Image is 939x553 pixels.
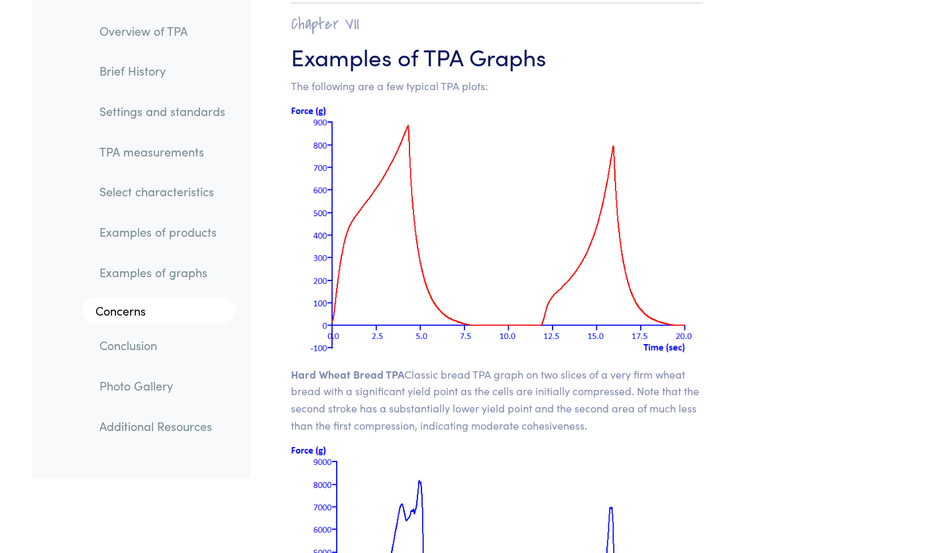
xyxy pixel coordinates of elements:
[291,367,404,381] span: Hard Wheat Bread TPA
[291,105,704,353] img: graph of hard wheat bread under compression
[89,331,236,361] a: Conclusion
[82,298,236,324] a: Concerns
[89,217,236,248] a: Examples of products
[89,56,236,87] a: Brief History
[89,137,236,167] a: TPA measurements
[89,257,236,288] a: Examples of graphs
[291,40,704,72] h3: Examples of TPA Graphs
[89,371,236,401] a: Photo Gallery
[89,16,236,46] a: Overview of TPA
[89,96,236,127] a: Settings and standards
[291,78,704,95] p: The following are a few typical TPA plots:
[89,411,236,442] a: Additional Resources
[89,177,236,208] a: Select characteristics
[291,366,704,434] p: Classic bread TPA graph on two slices of a very firm wheat bread with a significant yield point a...
[291,14,704,34] h2: Chapter VII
